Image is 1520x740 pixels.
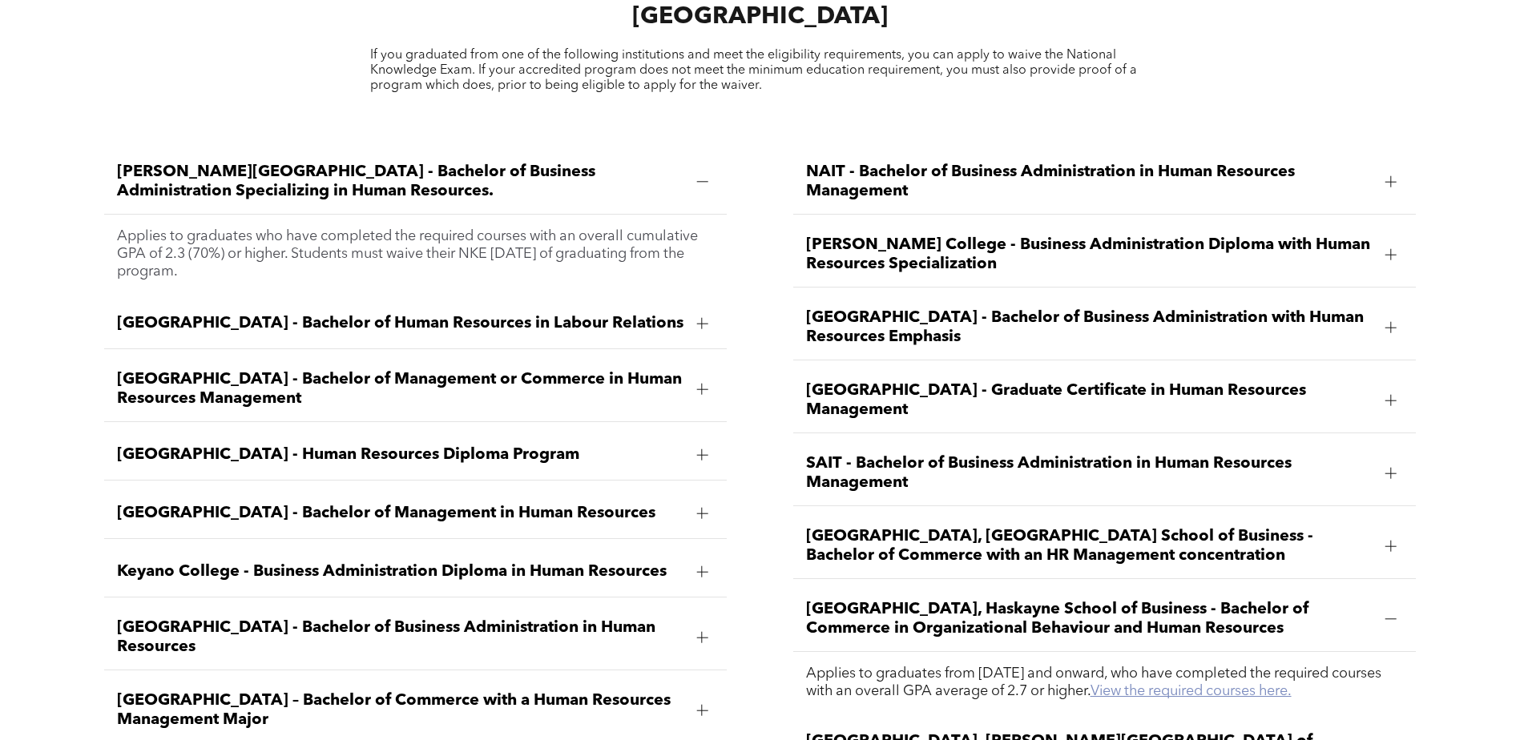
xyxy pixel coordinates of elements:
span: [GEOGRAPHIC_DATA] - Bachelor of Management or Commerce in Human Resources Management [117,370,684,408]
span: [GEOGRAPHIC_DATA], Haskayne School of Business - Bachelor of Commerce in Organizational Behaviour... [806,600,1373,638]
span: Applies to graduates from [DATE] and onward, who have completed the required courses with an over... [806,666,1381,698]
span: [PERSON_NAME] College - Business Administration Diploma with Human Resources Specialization [806,235,1373,274]
span: [GEOGRAPHIC_DATA] – Bachelor of Commerce with a Human Resources Management Major [117,691,684,730]
p: Applies to graduates who have completed the required courses with an overall cumulative GPA of 2.... [117,227,715,280]
span: If you graduated from one of the following institutions and meet the eligibility requirements, yo... [370,49,1137,92]
span: [GEOGRAPHIC_DATA], [GEOGRAPHIC_DATA] School of Business - Bachelor of Commerce with an HR Managem... [806,527,1373,565]
span: NAIT - Bachelor of Business Administration in Human Resources Management [806,163,1373,201]
span: [GEOGRAPHIC_DATA] - Bachelor of Human Resources in Labour Relations [117,314,684,333]
span: [GEOGRAPHIC_DATA] - Bachelor of Management in Human Resources [117,504,684,523]
span: [GEOGRAPHIC_DATA] - Graduate Certificate in Human Resources Management [806,381,1373,420]
span: [PERSON_NAME][GEOGRAPHIC_DATA] - Bachelor of Business Administration Specializing in Human Resour... [117,163,684,201]
a: View the required courses here. [1091,684,1292,698]
span: [GEOGRAPHIC_DATA] - Bachelor of Business Administration with Human Resources Emphasis [806,308,1373,347]
span: [GEOGRAPHIC_DATA] - Bachelor of Business Administration in Human Resources [117,618,684,657]
span: Keyano College - Business Administration Diploma in Human Resources [117,562,684,581]
span: SAIT - Bachelor of Business Administration in Human Resources Management [806,454,1373,493]
span: [GEOGRAPHIC_DATA] - Human Resources Diploma Program [117,445,684,465]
